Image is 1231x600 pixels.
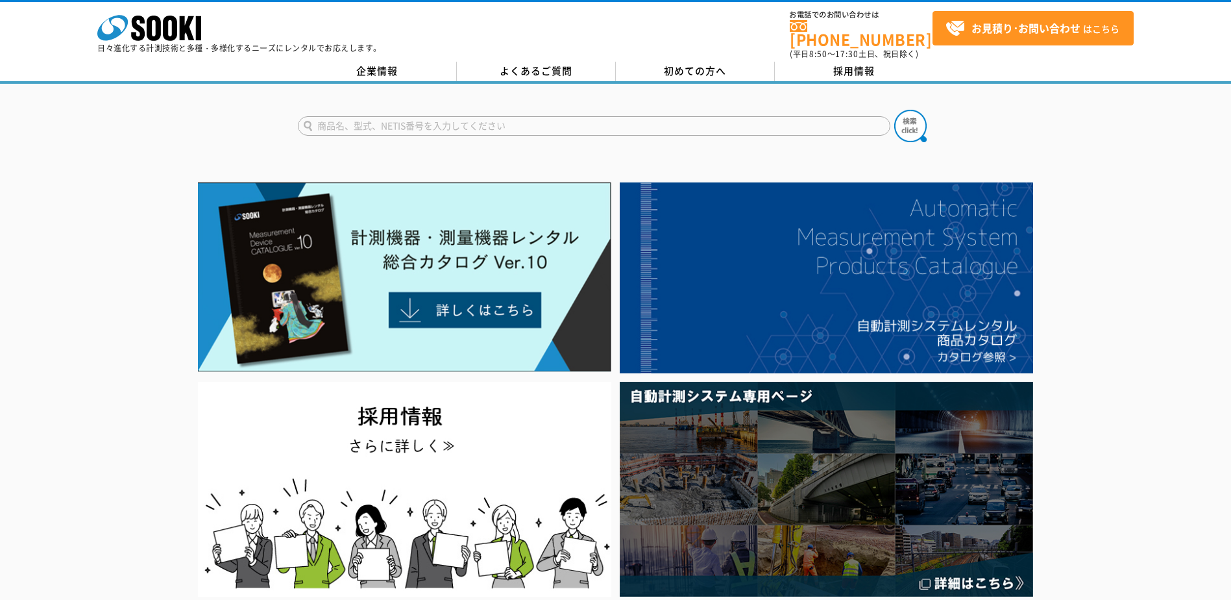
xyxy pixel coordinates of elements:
[457,62,616,81] a: よくあるご質問
[198,182,611,372] img: Catalog Ver10
[790,11,932,19] span: お電話でのお問い合わせは
[298,62,457,81] a: 企業情報
[971,20,1080,36] strong: お見積り･お問い合わせ
[616,62,775,81] a: 初めての方へ
[620,182,1033,373] img: 自動計測システムカタログ
[835,48,859,60] span: 17:30
[809,48,827,60] span: 8:50
[198,382,611,597] img: SOOKI recruit
[932,11,1134,45] a: お見積り･お問い合わせはこちら
[775,62,934,81] a: 採用情報
[97,44,382,52] p: 日々進化する計測技術と多種・多様化するニーズにレンタルでお応えします。
[664,64,726,78] span: 初めての方へ
[620,382,1033,597] img: 自動計測システム専用ページ
[790,48,918,60] span: (平日 ～ 土日、祝日除く)
[945,19,1119,38] span: はこちら
[790,20,932,47] a: [PHONE_NUMBER]
[298,116,890,136] input: 商品名、型式、NETIS番号を入力してください
[894,110,927,142] img: btn_search.png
